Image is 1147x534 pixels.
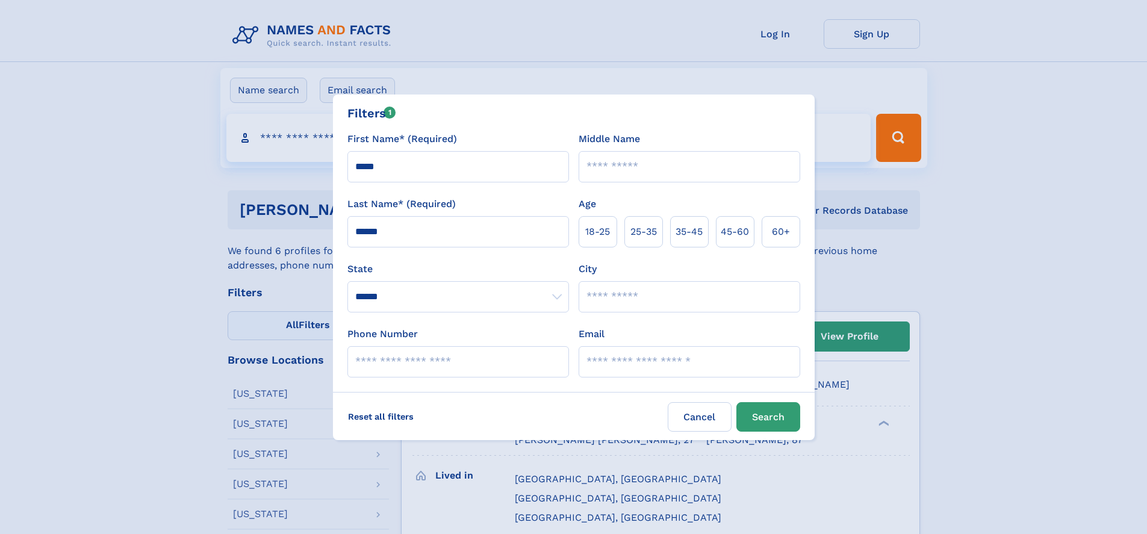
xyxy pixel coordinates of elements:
span: 35‑45 [676,225,703,239]
span: 25‑35 [630,225,657,239]
label: State [347,262,569,276]
label: Age [579,197,596,211]
label: Middle Name [579,132,640,146]
button: Search [736,402,800,432]
label: First Name* (Required) [347,132,457,146]
label: Email [579,327,605,341]
div: Filters [347,104,396,122]
span: 18‑25 [585,225,610,239]
span: 45‑60 [721,225,749,239]
label: Phone Number [347,327,418,341]
label: Cancel [668,402,732,432]
label: Reset all filters [340,402,421,431]
label: City [579,262,597,276]
span: 60+ [772,225,790,239]
label: Last Name* (Required) [347,197,456,211]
